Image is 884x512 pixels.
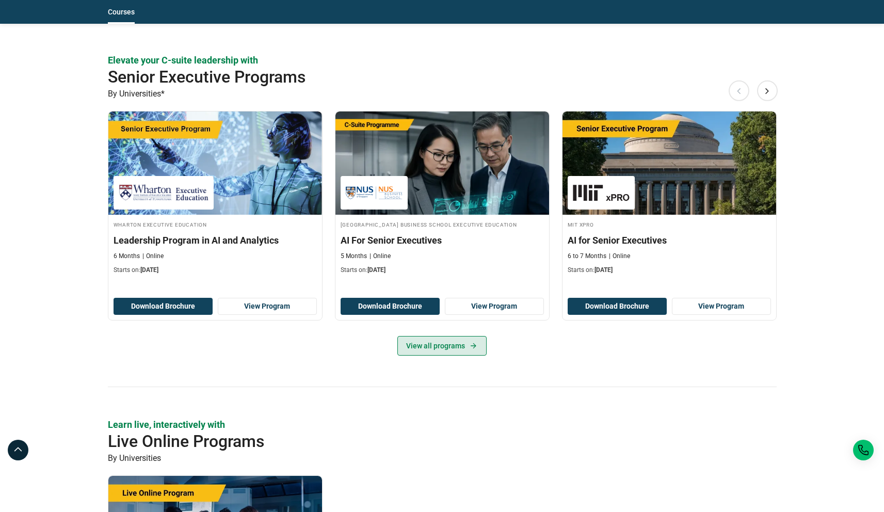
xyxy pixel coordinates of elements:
[672,298,771,315] a: View Program
[341,220,544,229] h4: [GEOGRAPHIC_DATA] Business School Executive Education
[114,252,140,261] p: 6 Months
[140,266,158,274] span: [DATE]
[757,81,778,101] button: Next
[108,431,710,452] h2: Live Online Programs
[108,87,777,101] p: By Universities*
[568,234,771,247] h3: AI for Senior Executives
[367,266,385,274] span: [DATE]
[568,252,606,261] p: 6 to 7 Months
[573,181,630,204] img: MIT xPRO
[341,252,367,261] p: 5 Months
[562,111,776,215] img: AI for Senior Executives | Online AI and Machine Learning Course
[369,252,391,261] p: Online
[729,81,749,101] button: Previous
[335,111,549,280] a: AI and Machine Learning Course by National University of Singapore Business School Executive Educ...
[445,298,544,315] a: View Program
[114,298,213,315] button: Download Brochure
[108,67,710,87] h2: Senior Executive Programs
[341,234,544,247] h3: AI For Senior Executives
[568,266,771,275] p: Starts on:
[568,220,771,229] h4: MIT xPRO
[341,266,544,275] p: Starts on:
[119,181,208,204] img: Wharton Executive Education
[341,298,440,315] button: Download Brochure
[108,418,777,431] p: Learn live, interactively with
[114,234,317,247] h3: Leadership Program in AI and Analytics
[335,111,549,215] img: AI For Senior Executives | Online AI and Machine Learning Course
[568,298,667,315] button: Download Brochure
[609,252,630,261] p: Online
[562,111,776,280] a: AI and Machine Learning Course by MIT xPRO - October 16, 2025 MIT xPRO MIT xPRO AI for Senior Exe...
[108,452,777,465] p: By Universities
[114,266,317,275] p: Starts on:
[114,220,317,229] h4: Wharton Executive Education
[108,54,777,67] p: Elevate your C-suite leadership with
[218,298,317,315] a: View Program
[594,266,613,274] span: [DATE]
[108,111,322,280] a: AI and Machine Learning Course by Wharton Executive Education - September 25, 2025 Wharton Execut...
[397,336,487,356] a: View all programs
[108,111,322,215] img: Leadership Program in AI and Analytics | Online AI and Machine Learning Course
[142,252,164,261] p: Online
[346,181,403,204] img: National University of Singapore Business School Executive Education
